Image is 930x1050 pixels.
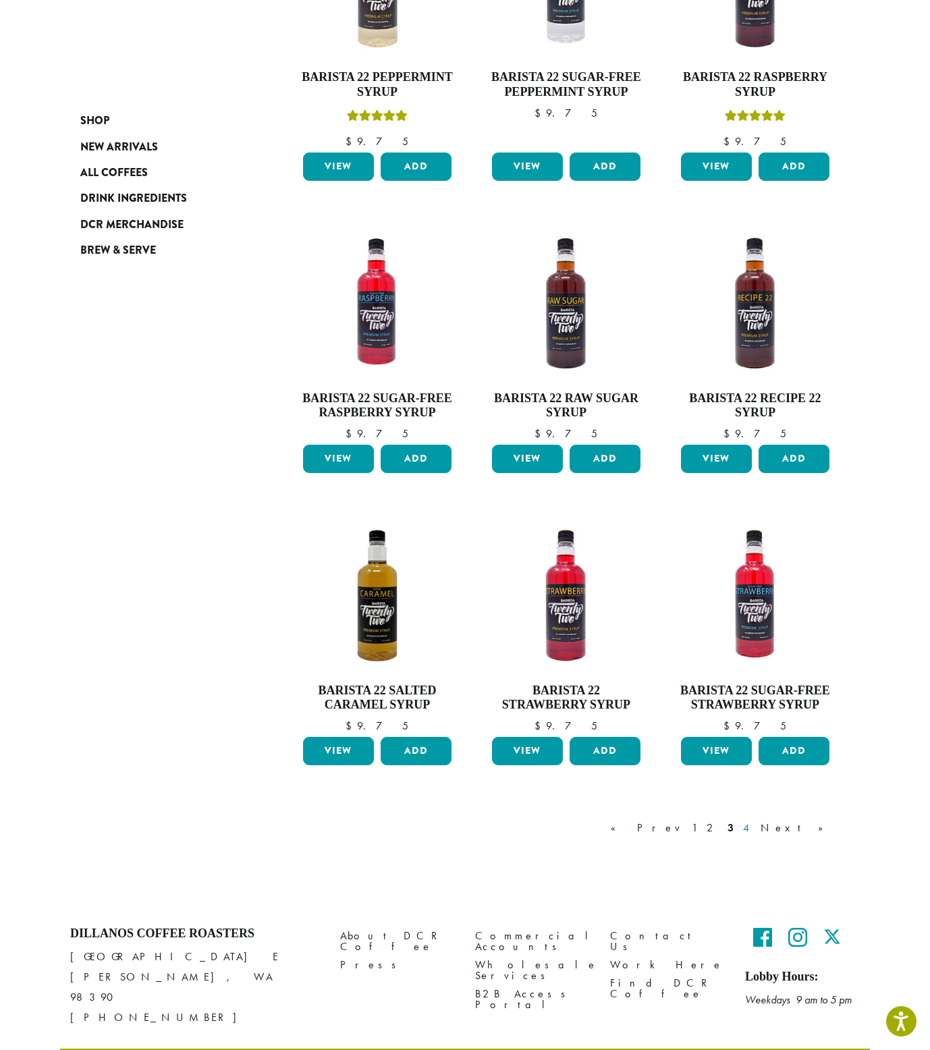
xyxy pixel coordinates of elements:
a: Shop [80,108,242,134]
img: RAW-SUGAR-300x300.png [489,225,644,381]
h4: Barista 22 Raspberry Syrup [678,70,833,99]
a: All Coffees [80,160,242,186]
a: View [492,737,563,765]
h4: Barista 22 Peppermint Syrup [300,70,455,99]
span: Brew & Serve [80,242,156,259]
span: $ [346,426,357,441]
a: Barista 22 Strawberry Syrup $9.75 [489,518,644,731]
h4: Barista 22 Strawberry Syrup [489,684,644,713]
span: Shop [80,113,109,130]
a: Drink Ingredients [80,186,242,211]
img: SF-STRAWBERRY-300x300.png [678,518,833,673]
h4: Dillanos Coffee Roasters [70,927,320,941]
a: DCR Merchandise [80,212,242,238]
a: Barista 22 Salted Caramel Syrup $9.75 [300,518,455,731]
bdi: 9.75 [346,134,408,148]
span: $ [723,719,735,733]
span: $ [723,426,735,441]
bdi: 9.75 [723,719,786,733]
a: Brew & Serve [80,238,242,263]
img: B22-Salted-Caramel-Syrup-1200x-300x300.png [300,518,455,673]
span: $ [346,719,357,733]
a: Find DCR Coffee [610,974,725,1003]
img: SF-RASPBERRY-300x300.png [300,225,455,381]
a: Work Here [610,956,725,974]
span: $ [346,134,357,148]
a: View [303,445,374,473]
em: Weekdays 9 am to 5 pm [745,993,852,1007]
img: RECIPE-22-300x300.png [678,225,833,381]
h4: Barista 22 Recipe 22 Syrup [678,391,833,420]
a: Barista 22 Sugar-Free Raspberry Syrup $9.75 [300,225,455,439]
a: View [681,737,752,765]
h5: Lobby Hours: [745,970,860,985]
bdi: 9.75 [723,426,786,441]
a: About DCR Coffee [340,927,455,956]
button: Add [759,445,829,473]
a: B2B Access Portal [475,985,590,1014]
span: DCR Merchandise [80,217,184,233]
h4: Barista 22 Raw Sugar Syrup [489,391,644,420]
h4: Barista 22 Salted Caramel Syrup [300,684,455,713]
button: Add [381,153,452,181]
button: Add [570,445,640,473]
a: Press [340,956,455,974]
a: Wholesale Services [475,956,590,985]
a: Next » [758,820,836,836]
span: $ [535,106,546,120]
a: 4 [740,820,754,836]
a: Contact Us [610,927,725,956]
h4: Barista 22 Sugar-Free Raspberry Syrup [300,391,455,420]
a: Barista 22 Raw Sugar Syrup $9.75 [489,225,644,439]
h4: Barista 22 Sugar-Free Peppermint Syrup [489,70,644,99]
div: Rated 5.00 out of 5 [347,108,408,128]
a: 3 [725,820,736,836]
span: New Arrivals [80,139,158,156]
button: Add [759,153,829,181]
h4: Barista 22 Sugar-Free Strawberry Syrup [678,684,833,713]
button: Add [759,737,829,765]
bdi: 9.75 [723,134,786,148]
a: 1 [689,820,700,836]
img: STRAWBERRY-300x300.png [489,518,644,673]
p: [GEOGRAPHIC_DATA] E [PERSON_NAME], WA 98390 [PHONE_NUMBER] [70,947,320,1028]
bdi: 9.75 [346,426,408,441]
span: All Coffees [80,165,148,182]
a: View [303,737,374,765]
button: Add [381,737,452,765]
a: View [492,445,563,473]
a: View [681,445,752,473]
a: Commercial Accounts [475,927,590,956]
button: Add [570,153,640,181]
button: Add [570,737,640,765]
a: View [492,153,563,181]
div: Rated 5.00 out of 5 [725,108,786,128]
a: Barista 22 Sugar-Free Strawberry Syrup $9.75 [678,518,833,731]
bdi: 9.75 [535,719,597,733]
a: View [681,153,752,181]
a: Barista 22 Recipe 22 Syrup $9.75 [678,225,833,439]
bdi: 9.75 [346,719,408,733]
a: New Arrivals [80,134,242,159]
span: $ [723,134,735,148]
span: Drink Ingredients [80,190,187,207]
bdi: 9.75 [535,106,597,120]
span: $ [535,426,546,441]
span: $ [535,719,546,733]
a: 2 [704,820,721,836]
bdi: 9.75 [535,426,597,441]
a: View [303,153,374,181]
button: Add [381,445,452,473]
a: « Prev [608,820,685,836]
